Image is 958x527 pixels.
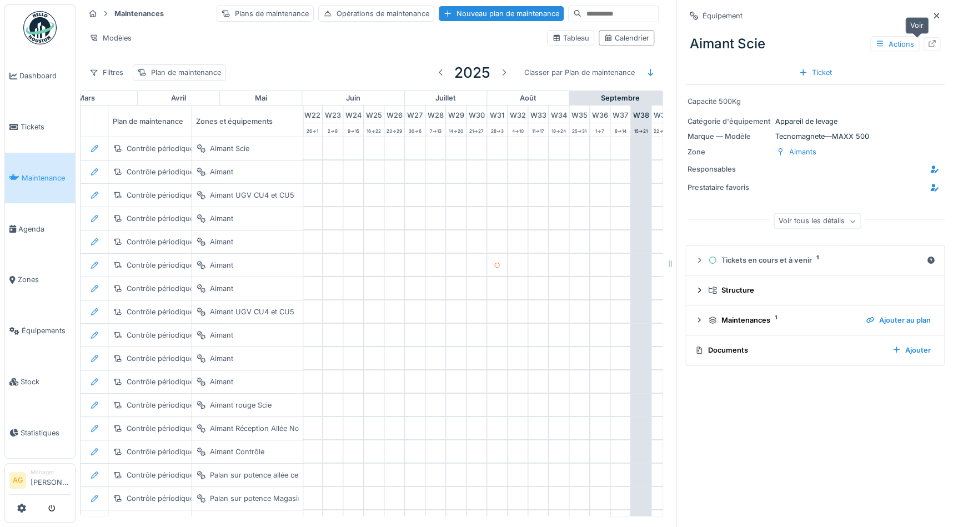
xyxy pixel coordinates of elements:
div: W 32 [508,106,528,123]
div: 7 -> 13 [425,123,445,137]
span: Dashboard [19,71,71,81]
div: Contrôle périodique palan [127,470,214,480]
div: Tecnomagnete — MAXX 500 [688,131,942,142]
div: juin [302,91,404,106]
div: W 25 [364,106,384,123]
div: 26 -> 1 [302,123,322,137]
a: Statistiques [5,407,75,458]
div: Contrôle périodique Aimants [127,423,223,434]
div: Aimants [789,147,816,157]
div: Aimant [210,353,233,364]
div: W 29 [446,106,466,123]
div: Nouveau plan de maintenance [439,6,564,21]
div: Aimant [210,283,233,294]
div: Plans de maintenance [217,6,314,22]
div: Filtres [84,64,128,81]
div: Contrôle périodique Aimants [127,330,223,340]
div: Voir tous les détails [774,213,861,229]
a: Maintenance [5,153,75,204]
div: Maintenances [708,315,857,325]
span: Tickets [21,122,71,132]
summary: DocumentsAjouter [690,340,940,360]
div: W 34 [549,106,569,123]
div: 21 -> 27 [467,123,486,137]
li: AG [9,472,26,489]
div: Contrôle périodique Aimants [127,190,223,200]
div: Responsables [688,164,771,174]
div: juillet [405,91,486,106]
div: Documents [695,345,883,355]
a: Dashboard [5,51,75,102]
div: Plan de maintenance [108,106,219,137]
div: W 31 [487,106,507,123]
div: W 22 [302,106,322,123]
div: mai [220,91,302,106]
div: Aimant Scie [685,29,945,58]
div: Contrôle périodique Aimants [127,283,223,294]
span: Maintenance [22,173,71,183]
div: W 39 [651,106,671,123]
a: Zones [5,254,75,305]
div: Plan de maintenance [151,67,221,78]
summary: Maintenances1Ajouter au plan [690,310,940,330]
div: Actions [870,36,919,52]
div: 11 -> 17 [528,123,548,137]
div: W 27 [405,106,425,123]
div: Contrôle périodique Aimants [127,260,223,270]
div: Ticket [794,65,836,80]
div: Aimant UGV CU4 et CU5 [210,190,294,200]
div: Aimant [210,377,233,387]
div: Ajouter au plan [861,313,935,328]
div: Aimant [210,213,233,224]
div: 23 -> 29 [384,123,404,137]
div: Classer par Plan de maintenance [519,64,640,81]
span: Stock [21,377,71,387]
div: 4 -> 10 [508,123,528,137]
div: Aimant Contrôle [210,446,264,457]
div: Contrôle périodique palan [127,493,214,504]
div: 18 -> 24 [549,123,569,137]
div: Contrôle périodique Aimants [127,377,223,387]
div: Modèles [84,30,137,46]
div: août [487,91,569,106]
summary: Structure [690,280,940,300]
strong: Maintenances [110,8,168,19]
span: Agenda [18,224,71,234]
div: septembre [569,91,671,106]
summary: Tickets en cours et à venir1 [690,250,940,270]
div: Appareil de levage [688,116,942,127]
div: 16 -> 22 [364,123,384,137]
div: Aimant [210,237,233,247]
div: avril [138,91,219,106]
div: 9 -> 15 [343,123,363,137]
div: Opérations de maintenance [318,6,434,22]
div: Contrôle périodique Aimants [127,143,223,154]
div: 25 -> 31 [569,123,589,137]
div: Ajouter [887,343,935,358]
div: 2 -> 8 [323,123,343,137]
h3: 2025 [454,64,490,81]
div: W 35 [569,106,589,123]
div: Contrôle périodique Aimants [127,400,223,410]
div: Contrôle périodique Aimants [127,237,223,247]
div: Manager [31,468,71,476]
div: 15 -> 21 [631,123,651,137]
div: 14 -> 20 [446,123,466,137]
a: Équipements [5,305,75,357]
div: W 24 [343,106,363,123]
div: 22 -> 28 [651,123,671,137]
div: Équipement [703,11,743,21]
div: 1 -> 7 [590,123,610,137]
div: Contrôle périodique Aimants [127,353,223,364]
div: Contrôle périodique Aimants [127,307,223,317]
div: Contrôle périodique Aimants [127,167,223,177]
div: W 33 [528,106,548,123]
span: Équipements [22,325,71,336]
a: Stock [5,357,75,408]
a: Tickets [5,102,75,153]
div: Aimant UGV CU4 et CU5 [210,307,294,317]
div: mars [35,91,137,106]
div: W 28 [425,106,445,123]
div: Aimant [210,330,233,340]
div: Tickets en cours et à venir [708,255,922,265]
